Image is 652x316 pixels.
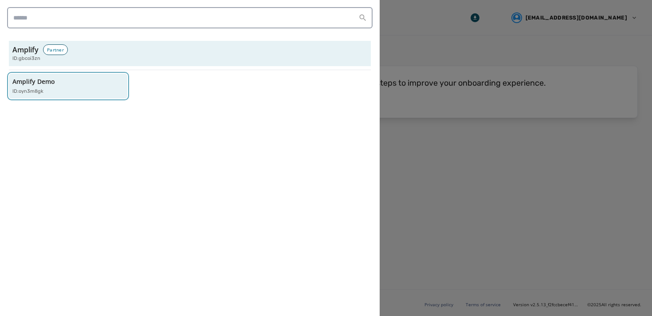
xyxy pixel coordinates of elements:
button: AmplifyPartnerID:gbcoi3zn [9,41,371,66]
button: Amplify DemoID:oyn3m8gk [9,74,127,99]
span: ID: gbcoi3zn [12,55,40,63]
p: Amplify Demo [12,77,55,86]
div: Partner [43,44,68,55]
p: ID: oyn3m8gk [12,88,43,95]
h3: Amplify [12,44,39,55]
